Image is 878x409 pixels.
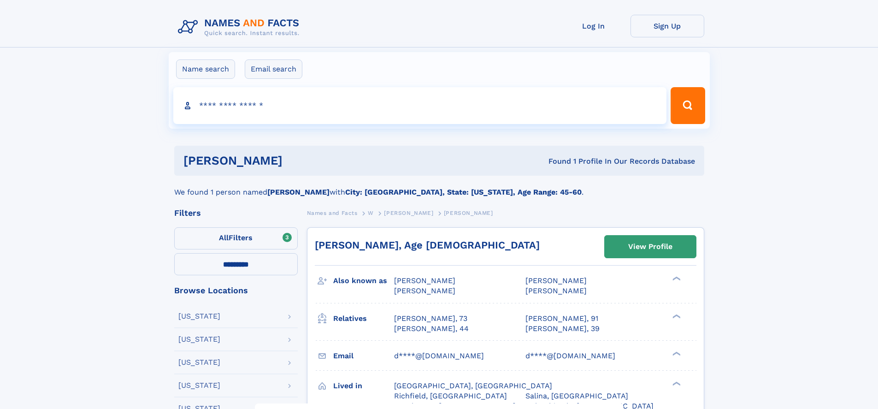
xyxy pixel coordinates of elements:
[605,236,696,258] a: View Profile
[444,210,493,216] span: [PERSON_NAME]
[384,210,433,216] span: [PERSON_NAME]
[394,314,467,324] a: [PERSON_NAME], 73
[368,207,374,219] a: W
[245,59,302,79] label: Email search
[384,207,433,219] a: [PERSON_NAME]
[670,276,681,282] div: ❯
[670,380,681,386] div: ❯
[394,286,455,295] span: [PERSON_NAME]
[176,59,235,79] label: Name search
[174,227,298,249] label: Filters
[178,313,220,320] div: [US_STATE]
[415,156,695,166] div: Found 1 Profile In Our Records Database
[628,236,672,257] div: View Profile
[174,176,704,198] div: We found 1 person named with .
[368,210,374,216] span: W
[525,314,598,324] a: [PERSON_NAME], 91
[394,391,507,400] span: Richfield, [GEOGRAPHIC_DATA]
[178,359,220,366] div: [US_STATE]
[557,15,631,37] a: Log In
[394,324,469,334] a: [PERSON_NAME], 44
[178,336,220,343] div: [US_STATE]
[333,378,394,394] h3: Lived in
[525,276,587,285] span: [PERSON_NAME]
[670,350,681,356] div: ❯
[333,273,394,289] h3: Also known as
[631,15,704,37] a: Sign Up
[671,87,705,124] button: Search Button
[219,233,229,242] span: All
[345,188,582,196] b: City: [GEOGRAPHIC_DATA], State: [US_STATE], Age Range: 45-60
[670,313,681,319] div: ❯
[174,209,298,217] div: Filters
[174,286,298,295] div: Browse Locations
[174,15,307,40] img: Logo Names and Facts
[267,188,330,196] b: [PERSON_NAME]
[307,207,358,219] a: Names and Facts
[394,276,455,285] span: [PERSON_NAME]
[315,239,540,251] a: [PERSON_NAME], Age [DEMOGRAPHIC_DATA]
[178,382,220,389] div: [US_STATE]
[183,155,416,166] h1: [PERSON_NAME]
[173,87,667,124] input: search input
[525,324,600,334] a: [PERSON_NAME], 39
[333,311,394,326] h3: Relatives
[525,286,587,295] span: [PERSON_NAME]
[333,348,394,364] h3: Email
[394,381,552,390] span: [GEOGRAPHIC_DATA], [GEOGRAPHIC_DATA]
[525,391,628,400] span: Salina, [GEOGRAPHIC_DATA]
